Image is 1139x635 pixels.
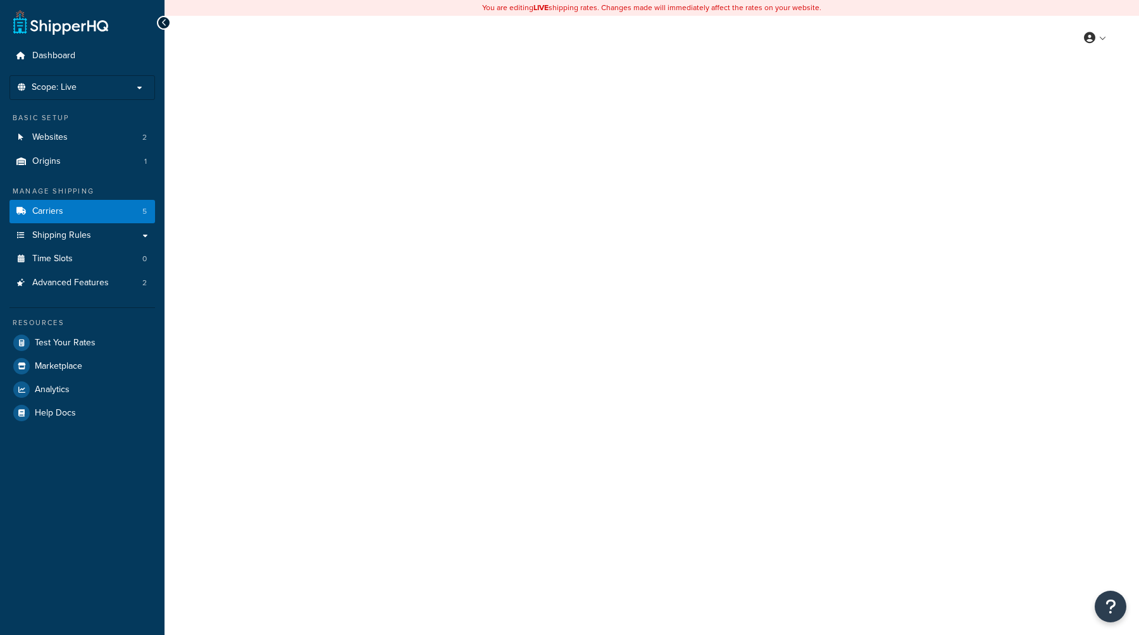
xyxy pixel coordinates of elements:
[9,200,155,223] li: Carriers
[9,126,155,149] a: Websites2
[9,402,155,424] a: Help Docs
[9,224,155,247] a: Shipping Rules
[35,361,82,372] span: Marketplace
[9,271,155,295] a: Advanced Features2
[533,2,549,13] b: LIVE
[9,200,155,223] a: Carriers5
[9,331,155,354] a: Test Your Rates
[9,126,155,149] li: Websites
[9,247,155,271] li: Time Slots
[32,51,75,61] span: Dashboard
[9,271,155,295] li: Advanced Features
[9,378,155,401] a: Analytics
[9,113,155,123] div: Basic Setup
[9,150,155,173] a: Origins1
[9,150,155,173] li: Origins
[142,132,147,143] span: 2
[35,408,76,419] span: Help Docs
[142,206,147,217] span: 5
[32,82,77,93] span: Scope: Live
[35,338,96,348] span: Test Your Rates
[142,278,147,288] span: 2
[32,156,61,167] span: Origins
[9,355,155,378] a: Marketplace
[35,385,70,395] span: Analytics
[32,230,91,241] span: Shipping Rules
[32,132,68,143] span: Websites
[32,206,63,217] span: Carriers
[9,186,155,197] div: Manage Shipping
[32,254,73,264] span: Time Slots
[142,254,147,264] span: 0
[9,44,155,68] a: Dashboard
[9,317,155,328] div: Resources
[1095,591,1126,622] button: Open Resource Center
[9,247,155,271] a: Time Slots0
[144,156,147,167] span: 1
[32,278,109,288] span: Advanced Features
